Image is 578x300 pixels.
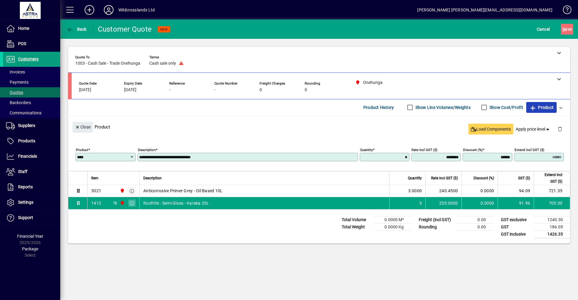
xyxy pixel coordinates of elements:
[3,134,60,149] a: Products
[534,230,570,238] td: 1426.35
[498,216,534,223] td: GST exclusive
[518,175,530,181] span: GST ($)
[138,147,156,152] mat-label: Description
[18,41,26,46] span: POS
[118,187,125,194] span: Onehunga
[412,147,437,152] mat-label: Rate incl GST ($)
[71,124,95,130] app-page-header-button: Close
[169,88,170,92] span: -
[514,147,544,152] mat-label: Extend incl GST ($)
[534,223,570,230] td: 186.05
[339,223,375,230] td: Total Weight
[457,223,493,230] td: 0.00
[18,200,33,205] span: Settings
[65,24,88,35] button: Back
[416,216,457,223] td: Freight (incl GST)
[73,122,93,133] button: Close
[553,126,567,131] app-page-header-button: Delete
[18,57,39,61] span: Customers
[99,5,118,15] button: Profile
[259,88,262,92] span: 0
[305,88,307,92] span: 0
[431,175,458,181] span: Rate incl GST ($)
[143,175,162,181] span: Description
[471,126,511,132] span: Load Components
[3,108,60,118] a: Communications
[6,80,29,85] span: Payments
[534,216,570,223] td: 1240.30
[562,24,572,34] span: ave
[535,24,552,35] button: Cancel
[457,216,493,223] td: 0.00
[498,223,534,230] td: GST
[149,61,176,66] span: Cash sale only
[18,169,27,174] span: Staff
[498,230,534,238] td: GST inclusive
[488,104,523,110] label: Show Cost/Profit
[18,26,29,31] span: Home
[18,184,33,189] span: Reports
[461,197,498,209] td: 0.0000
[17,234,43,239] span: Financial Year
[526,102,557,113] button: Product
[414,104,471,110] label: Show Line Volumes/Weights
[22,246,38,251] span: Package
[143,200,209,206] span: Roofrite - Semi Gloss - Karaka 20L
[3,77,60,87] a: Payments
[6,70,25,74] span: Invoices
[75,122,91,132] span: Close
[463,147,483,152] mat-label: Discount (%)
[67,27,87,32] span: Back
[214,88,216,92] span: -
[375,223,411,230] td: 0.0000 Kg
[6,100,31,105] span: Backorders
[18,123,35,128] span: Suppliers
[363,103,394,112] span: Product History
[18,138,35,143] span: Products
[3,118,60,133] a: Suppliers
[516,126,551,132] span: Apply price level
[18,215,33,220] span: Support
[91,188,101,194] div: 3021
[3,21,60,36] a: Home
[553,122,567,136] button: Delete
[474,175,494,181] span: Discount (%)
[91,175,98,181] span: Item
[75,61,140,66] span: 1003 - Cash Sale - Trade Onehunga
[498,185,534,197] td: 94.09
[124,88,136,92] span: [DATE]
[3,67,60,77] a: Invoices
[3,36,60,51] a: POS
[3,164,60,179] a: Staff
[538,172,562,185] span: Extend incl GST ($)
[360,147,373,152] mat-label: Quantity
[143,188,222,194] span: Anticorrosive Primer Grey - Oil Based 10L
[91,200,101,206] div: 1412
[60,24,93,35] app-page-header-button: Back
[160,27,168,31] span: NEW
[3,87,60,97] a: Quotes
[537,24,550,34] span: Cancel
[6,90,23,95] span: Quotes
[18,154,37,159] span: Financials
[76,147,88,152] mat-label: Product
[558,1,570,21] a: Knowledge Base
[513,124,553,135] button: Apply price level
[6,110,42,115] span: Communications
[408,188,422,194] span: 3.0000
[98,24,152,34] div: Customer Quote
[3,149,60,164] a: Financials
[68,116,570,138] div: Product
[534,185,570,197] td: 721.35
[3,195,60,210] a: Settings
[339,216,375,223] td: Total Volume
[416,223,457,230] td: Rounding
[417,5,552,15] div: [PERSON_NAME] [PERSON_NAME][EMAIL_ADDRESS][DOMAIN_NAME]
[561,24,573,35] button: Save
[408,175,422,181] span: Quantity
[79,88,91,92] span: [DATE]
[461,185,498,197] td: 0.0000
[118,200,125,206] span: Onehunga
[375,216,411,223] td: 0.0000 M³
[468,124,513,135] button: Load Components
